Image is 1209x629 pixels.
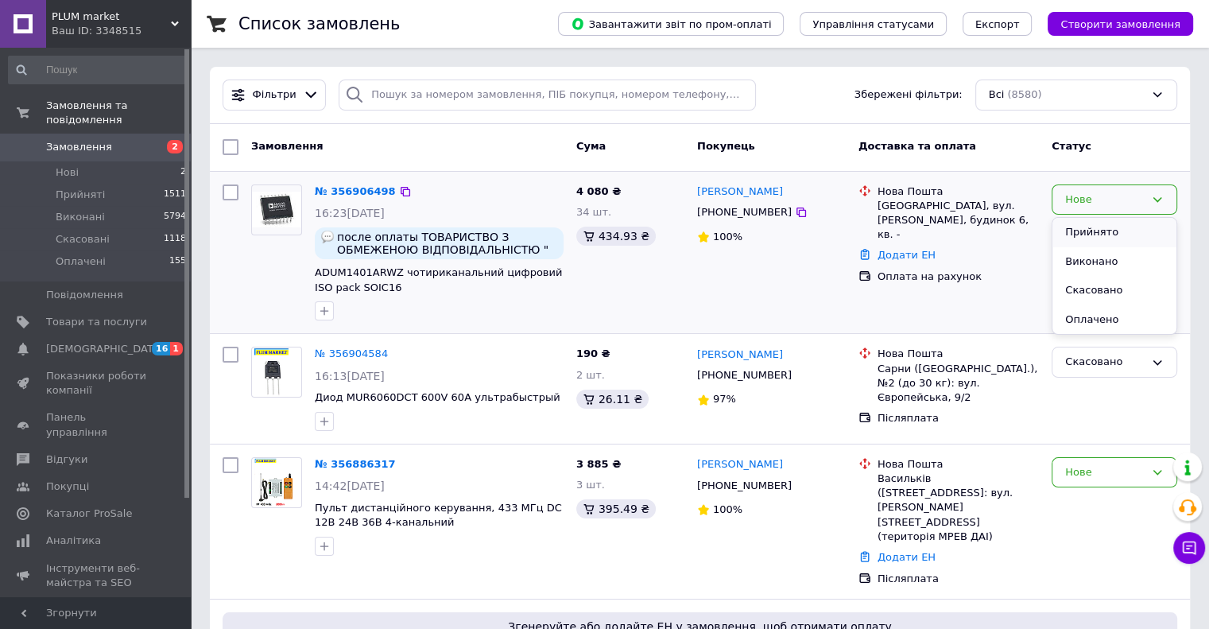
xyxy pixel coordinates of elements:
[253,87,296,103] span: Фільтри
[1032,17,1193,29] a: Створити замовлення
[46,561,147,590] span: Інструменти веб-майстра та SEO
[576,348,610,359] span: 190 ₴
[321,231,334,243] img: :speech_balloon:
[697,348,783,363] a: [PERSON_NAME]
[1065,464,1145,481] div: Нове
[46,480,89,494] span: Покупці
[251,347,302,398] a: Фото товару
[1060,18,1180,30] span: Створити замовлення
[576,499,656,518] div: 395.49 ₴
[571,17,771,31] span: Завантажити звіт по пром-оплаті
[713,231,742,243] span: 100%
[315,370,385,382] span: 16:13[DATE]
[251,184,302,235] a: Фото товару
[152,342,170,355] span: 16
[56,210,105,224] span: Виконані
[46,140,112,154] span: Замовлення
[46,452,87,467] span: Відгуки
[52,10,171,24] span: PLUM market
[46,534,101,548] span: Аналітика
[180,165,186,180] span: 2
[697,457,783,472] a: [PERSON_NAME]
[576,206,611,218] span: 34 шт.
[694,202,795,223] div: [PHONE_NUMBER]
[878,184,1039,199] div: Нова Пошта
[46,99,191,127] span: Замовлення та повідомлення
[56,254,106,269] span: Оплачені
[46,315,147,329] span: Товари та послуги
[558,12,784,36] button: Завантажити звіт по пром-оплаті
[1052,247,1176,277] li: Виконано
[1065,354,1145,371] div: Скасовано
[878,347,1039,361] div: Нова Пошта
[713,503,742,515] span: 100%
[1052,305,1176,335] li: Оплачено
[337,231,557,256] span: после оплаты ТОВАРИСТВО З ОБМЕЖЕНОЮ ВІДПОВІДАЛЬНІСТЮ "[PERSON_NAME]" Для связи по логистике 06720...
[576,479,605,491] span: 3 шт.
[1007,88,1041,100] span: (8580)
[858,140,976,152] span: Доставка та оплата
[315,458,396,470] a: № 356886317
[167,140,183,153] span: 2
[989,87,1005,103] span: Всі
[878,249,936,261] a: Додати ЕН
[878,199,1039,243] div: [GEOGRAPHIC_DATA], вул. [PERSON_NAME], будинок 6, кв. -
[315,502,562,529] a: Пульт дистанційного керування, 433 МГц DC 12В 24В 36В 4-канальний
[694,365,795,386] div: [PHONE_NUMBER]
[46,507,132,521] span: Каталог ProSale
[1052,276,1176,305] li: Скасовано
[252,192,301,227] img: Фото товару
[576,458,621,470] span: 3 885 ₴
[46,288,123,302] span: Повідомлення
[963,12,1033,36] button: Експорт
[169,254,186,269] span: 155
[56,165,79,180] span: Нові
[251,457,302,508] a: Фото товару
[812,18,934,30] span: Управління статусами
[315,207,385,219] span: 16:23[DATE]
[170,342,183,355] span: 1
[576,185,621,197] span: 4 080 ₴
[878,411,1039,425] div: Післяплата
[975,18,1020,30] span: Експорт
[46,342,164,356] span: [DEMOGRAPHIC_DATA]
[713,393,736,405] span: 97%
[878,472,1039,544] div: Васильків ([STREET_ADDRESS]: вул. [PERSON_NAME][STREET_ADDRESS] (територія МРЕВ ДАІ)
[576,369,605,381] span: 2 шт.
[315,266,562,293] a: ADUM1401ARWZ чотириканальний цифровий ISO pack SOIC16
[878,270,1039,284] div: Оплата на рахунок
[164,232,186,247] span: 1118
[56,188,105,202] span: Прийняті
[52,24,191,38] div: Ваш ID: 3348515
[254,458,298,507] img: Фото товару
[315,391,560,403] a: Диод MUR6060DCT 600V 60A ультрабыстрый
[878,362,1039,406] div: Сарни ([GEOGRAPHIC_DATA].), №2 (до 30 кг): вул. Європейська, 9/2
[1173,532,1205,564] button: Чат з покупцем
[8,56,188,84] input: Пошук
[251,140,323,152] span: Замовлення
[315,480,385,492] span: 14:42[DATE]
[697,184,783,200] a: [PERSON_NAME]
[697,140,755,152] span: Покупець
[46,410,147,439] span: Панель управління
[576,390,649,409] div: 26.11 ₴
[1048,12,1193,36] button: Створити замовлення
[878,457,1039,472] div: Нова Пошта
[576,227,656,246] div: 434.93 ₴
[254,348,300,397] img: Фото товару
[238,14,400,33] h1: Список замовлень
[576,140,606,152] span: Cума
[878,572,1039,586] div: Післяплата
[164,188,186,202] span: 1511
[315,185,396,197] a: № 356906498
[315,348,388,359] a: № 356904584
[164,210,186,224] span: 5794
[1065,192,1145,208] div: Нове
[854,87,963,103] span: Збережені фільтри:
[1052,140,1091,152] span: Статус
[339,80,756,111] input: Пошук за номером замовлення, ПІБ покупця, номером телефону, Email, номером накладної
[46,369,147,398] span: Показники роботи компанії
